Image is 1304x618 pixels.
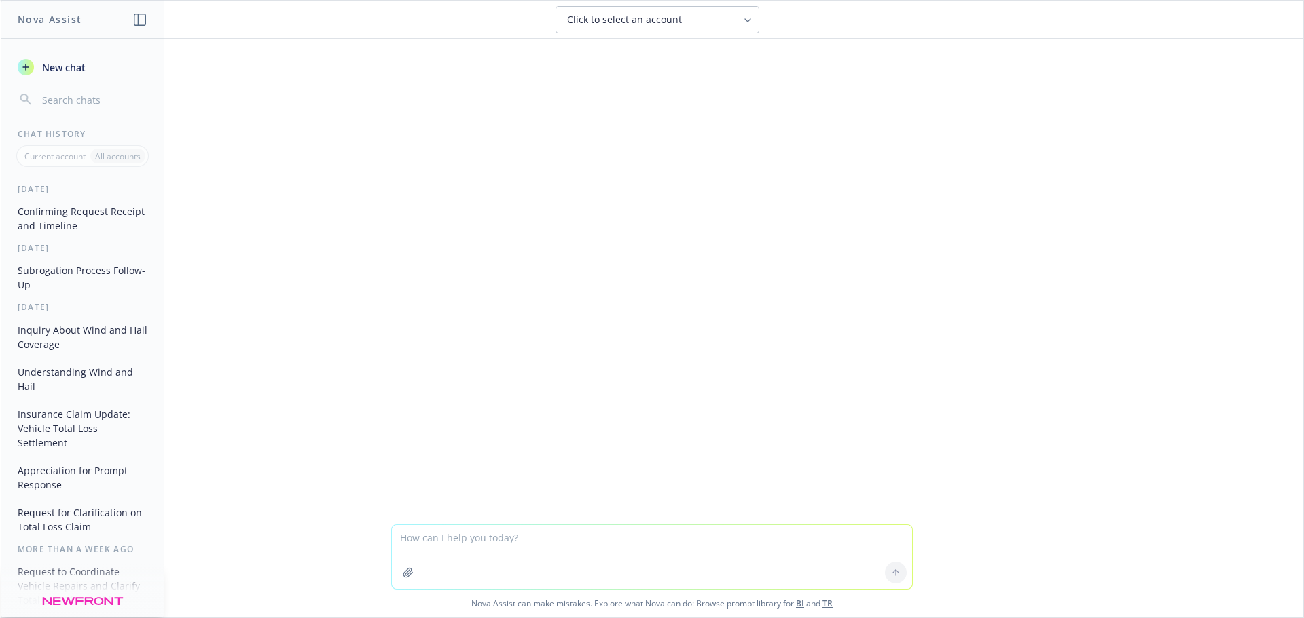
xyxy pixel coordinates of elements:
button: Understanding Wind and Hail [12,361,153,398]
button: Confirming Request Receipt and Timeline [12,200,153,237]
button: Request for Clarification on Total Loss Claim [12,501,153,538]
a: BI [796,598,804,609]
button: Insurance Claim Update: Vehicle Total Loss Settlement [12,403,153,454]
div: [DATE] [1,183,164,195]
span: Nova Assist can make mistakes. Explore what Nova can do: Browse prompt library for and [6,590,1298,617]
div: Chat History [1,128,164,140]
button: Subrogation Process Follow-Up [12,259,153,296]
a: TR [822,598,833,609]
button: New chat [12,55,153,79]
span: Click to select an account [567,13,682,26]
p: All accounts [95,151,141,162]
input: Search chats [39,90,147,109]
span: New chat [39,60,86,75]
button: Request to Coordinate Vehicle Repairs and Clarify Total Loss Threshold [12,560,153,611]
button: Appreciation for Prompt Response [12,459,153,496]
div: More than a week ago [1,543,164,555]
div: [DATE] [1,242,164,254]
p: Current account [24,151,86,162]
div: [DATE] [1,301,164,313]
h1: Nova Assist [18,12,81,26]
button: Inquiry About Wind and Hail Coverage [12,319,153,355]
button: Click to select an account [556,6,759,33]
